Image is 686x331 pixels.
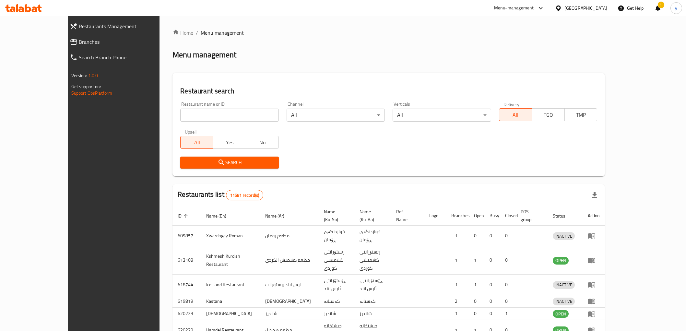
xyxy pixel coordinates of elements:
[500,275,515,295] td: 0
[172,246,201,275] td: 613108
[553,298,575,305] span: INACTIVE
[502,110,529,120] span: All
[588,232,600,240] div: Menu
[354,246,391,275] td: رێستۆرانتی کشمیشى كوردى
[484,226,500,246] td: 0
[260,307,319,320] td: شانديز
[469,246,484,275] td: 1
[226,190,263,200] div: Total records count
[172,29,193,37] a: Home
[553,232,575,240] span: INACTIVE
[588,310,600,318] div: Menu
[201,307,260,320] td: [DEMOGRAPHIC_DATA]
[201,275,260,295] td: Ice Land Restaurant
[178,190,263,200] h2: Restaurants list
[319,307,354,320] td: شانديز
[500,295,515,308] td: 0
[260,246,319,275] td: مطعم كشميش الكردي
[260,295,319,308] td: [DEMOGRAPHIC_DATA]
[587,187,602,203] div: Export file
[172,50,236,60] h2: Menu management
[201,226,260,246] td: Xwardngay Roman
[567,110,595,120] span: TMP
[484,206,500,226] th: Busy
[354,307,391,320] td: شانديز
[500,226,515,246] td: 0
[484,295,500,308] td: 0
[503,102,520,106] label: Delivery
[499,108,532,121] button: All
[201,295,260,308] td: Kastana
[172,226,201,246] td: 609857
[588,281,600,289] div: Menu
[185,129,197,134] label: Upsell
[521,208,540,223] span: POS group
[213,136,246,149] button: Yes
[484,246,500,275] td: 0
[79,38,177,46] span: Branches
[172,275,201,295] td: 618744
[360,208,383,223] span: Name (Ku-Ba)
[553,212,574,220] span: Status
[484,307,500,320] td: 0
[201,29,244,37] span: Menu management
[71,89,112,97] a: Support.OpsPlatform
[446,226,469,246] td: 1
[446,206,469,226] th: Branches
[500,206,515,226] th: Closed
[180,109,279,122] input: Search for restaurant name or ID..
[260,275,319,295] td: ايس لاند ريستورانت
[226,192,263,198] span: 11581 record(s)
[532,108,565,121] button: TGO
[324,208,347,223] span: Name (Ku-So)
[65,18,183,34] a: Restaurants Management
[172,295,201,308] td: 619819
[79,53,177,61] span: Search Branch Phone
[446,307,469,320] td: 1
[180,157,279,169] button: Search
[319,295,354,308] td: کەستانە
[180,136,213,149] button: All
[535,110,562,120] span: TGO
[469,307,484,320] td: 0
[216,138,243,147] span: Yes
[396,208,416,223] span: Ref. Name
[265,212,293,220] span: Name (Ar)
[249,138,276,147] span: No
[185,159,274,167] span: Search
[196,29,198,37] li: /
[553,281,575,289] span: INACTIVE
[446,246,469,275] td: 1
[88,71,98,80] span: 1.0.0
[494,4,534,12] div: Menu-management
[564,5,607,12] div: [GEOGRAPHIC_DATA]
[553,310,569,318] span: OPEN
[588,256,600,264] div: Menu
[469,275,484,295] td: 1
[178,212,190,220] span: ID
[446,275,469,295] td: 1
[79,22,177,30] span: Restaurants Management
[180,86,597,96] h2: Restaurant search
[446,295,469,308] td: 2
[172,29,605,37] nav: breadcrumb
[319,246,354,275] td: رێستۆرانتی کشمیشى كوردى
[287,109,385,122] div: All
[564,108,597,121] button: TMP
[354,295,391,308] td: کەستانە
[553,257,569,264] span: OPEN
[588,297,600,305] div: Menu
[469,206,484,226] th: Open
[246,136,279,149] button: No
[172,307,201,320] td: 620223
[319,226,354,246] td: خواردنگەی ڕۆمان
[319,275,354,295] td: ڕێستۆرانتی ئایس لاند
[553,281,575,289] div: INACTIVE
[71,82,101,91] span: Get support on:
[206,212,235,220] span: Name (En)
[65,50,183,65] a: Search Branch Phone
